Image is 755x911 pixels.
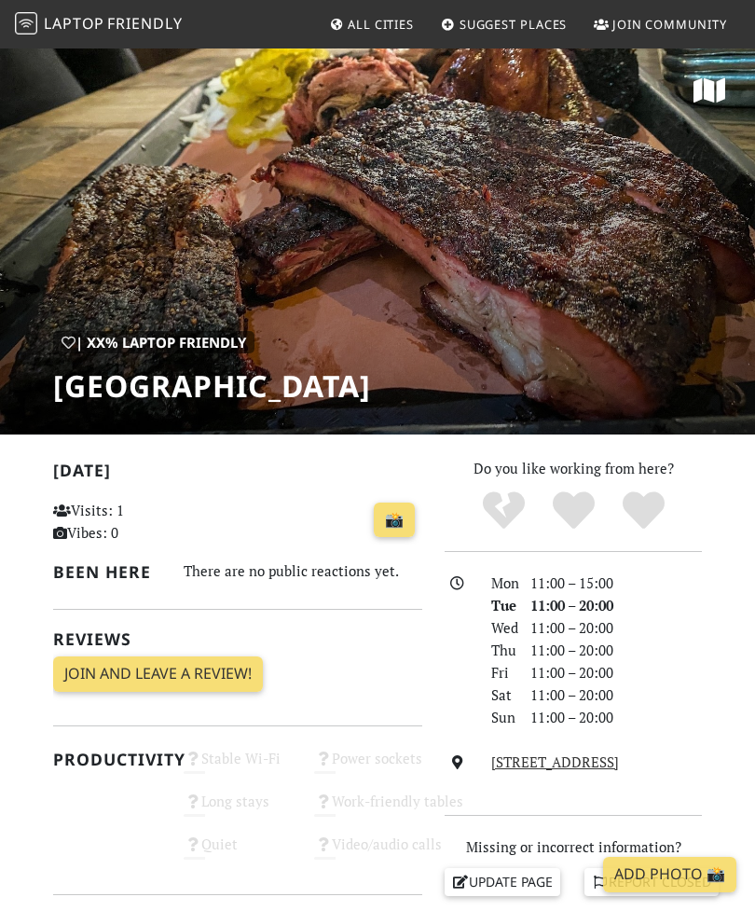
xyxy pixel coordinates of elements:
[539,490,609,531] div: Yes
[44,13,104,34] span: Laptop
[172,789,303,832] div: Long stays
[609,490,679,531] div: Definitely!
[445,835,702,858] p: Missing or incorrect information?
[480,706,519,728] div: Sun
[519,639,713,661] div: 11:00 – 20:00
[519,661,713,683] div: 11:00 – 20:00
[519,683,713,706] div: 11:00 – 20:00
[172,746,303,789] div: Stable Wi-Fi
[469,490,539,531] div: No
[480,594,519,616] div: Tue
[519,706,713,728] div: 11:00 – 20:00
[53,368,371,404] h1: [GEOGRAPHIC_DATA]
[374,503,415,538] a: 📸
[584,868,719,896] a: Report closed
[172,832,303,875] div: Quiet
[303,789,433,832] div: Work-friendly tables
[586,7,734,41] a: Join Community
[53,750,161,769] h2: Productivity
[433,7,575,41] a: Suggest Places
[480,616,519,639] div: Wed
[15,12,37,35] img: LaptopFriendly
[303,832,433,875] div: Video/audio calls
[491,752,619,771] a: [STREET_ADDRESS]
[480,683,519,706] div: Sat
[184,559,422,584] div: There are no public reactions yet.
[519,616,713,639] div: 11:00 – 20:00
[348,16,414,33] span: All Cities
[303,746,433,789] div: Power sockets
[480,639,519,661] div: Thu
[519,594,713,616] div: 11:00 – 20:00
[53,656,263,692] a: Join and leave a review!
[480,661,519,683] div: Fri
[460,16,568,33] span: Suggest Places
[480,572,519,594] div: Mon
[107,13,182,34] span: Friendly
[612,16,727,33] span: Join Community
[519,572,713,594] div: 11:00 – 15:00
[445,457,702,479] p: Do you like working from here?
[53,331,254,353] div: | XX% Laptop Friendly
[603,857,736,892] a: Add Photo 📸
[15,8,183,41] a: LaptopFriendly LaptopFriendly
[445,868,560,896] a: Update page
[322,7,421,41] a: All Cities
[53,499,161,544] p: Visits: 1 Vibes: 0
[53,629,422,649] h2: Reviews
[53,562,161,582] h2: Been here
[53,461,422,488] h2: [DATE]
